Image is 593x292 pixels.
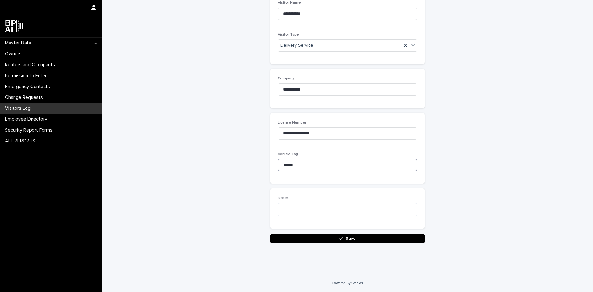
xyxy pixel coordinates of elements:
p: Emergency Contacts [2,84,55,90]
span: License Number [278,121,306,125]
p: ALL REPORTS [2,138,40,144]
span: Delivery Service [280,42,313,49]
span: Visitor Type [278,33,299,36]
p: Renters and Occupants [2,62,60,68]
span: Visitor Name [278,1,301,5]
a: Powered By Stacker [332,281,363,285]
p: Owners [2,51,27,57]
span: Save [346,236,356,241]
p: Visitors Log [2,105,36,111]
p: Master Data [2,40,36,46]
p: Permission to Enter [2,73,52,79]
p: Employee Directory [2,116,52,122]
p: Security Report Forms [2,127,57,133]
p: Change Requests [2,95,48,100]
span: Company [278,77,294,80]
span: Vehicle Tag [278,152,298,156]
img: dwgmcNfxSF6WIOOXiGgu [5,20,23,32]
span: Notes [278,196,289,200]
button: Save [270,234,425,243]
